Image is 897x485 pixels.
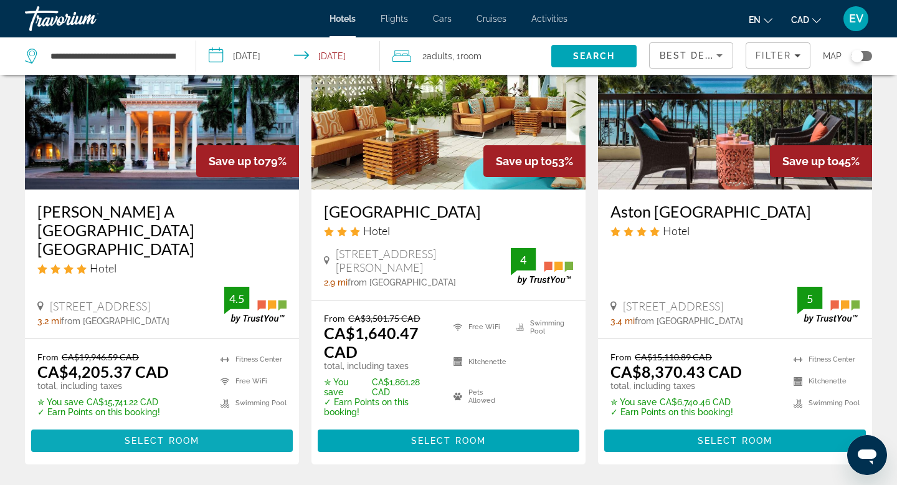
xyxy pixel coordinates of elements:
[25,2,149,35] a: Travorium
[610,397,742,407] p: CA$6,740.46 CAD
[483,145,586,177] div: 53%
[37,362,169,381] ins: CA$4,205.37 CAD
[31,430,293,452] button: Select Room
[37,381,169,391] p: total, including taxes
[380,37,551,75] button: Travelers: 2 adults, 0 children
[324,377,369,397] span: ✮ You save
[840,6,872,32] button: User Menu
[663,224,690,238] span: Hotel
[363,224,390,238] span: Hotel
[511,248,573,285] img: TrustYou guest rating badge
[610,362,742,381] ins: CA$8,370.43 CAD
[749,15,761,25] span: en
[787,352,860,367] li: Fitness Center
[847,435,887,475] iframe: Button to launch messaging window
[797,291,822,306] div: 5
[842,50,872,62] button: Toggle map
[746,42,810,69] button: Filters
[324,224,573,238] div: 3 star Hotel
[37,352,59,362] span: From
[214,373,287,389] li: Free WiFi
[348,277,456,287] span: from [GEOGRAPHIC_DATA]
[604,432,866,446] a: Select Room
[31,432,293,446] a: Select Room
[460,51,482,61] span: Room
[551,45,637,67] button: Search
[318,432,579,446] a: Select Room
[224,287,287,324] img: TrustYou guest rating badge
[318,430,579,452] button: Select Room
[61,316,169,326] span: from [GEOGRAPHIC_DATA]
[610,381,742,391] p: total, including taxes
[37,261,287,275] div: 4 star Hotel
[324,377,438,397] p: CA$1,861.28 CAD
[573,51,615,61] span: Search
[849,12,863,25] span: EV
[348,313,420,324] del: CA$3,501.75 CAD
[422,47,452,65] span: 2
[62,352,139,362] del: CA$19,946.59 CAD
[37,397,169,407] p: CA$15,741.22 CAD
[510,313,573,342] li: Swimming Pool
[447,348,510,377] li: Kitchenette
[324,397,438,417] p: ✓ Earn Points on this booking!
[214,352,287,367] li: Fitness Center
[330,14,356,24] a: Hotels
[324,324,419,361] ins: CA$1,640.47 CAD
[635,352,712,362] del: CA$15,110.89 CAD
[324,202,573,221] a: [GEOGRAPHIC_DATA]
[610,202,860,221] a: Aston [GEOGRAPHIC_DATA]
[531,14,567,24] a: Activities
[496,155,552,168] span: Save up to
[610,407,742,417] p: ✓ Earn Points on this booking!
[336,247,511,274] span: [STREET_ADDRESS][PERSON_NAME]
[452,47,482,65] span: , 1
[787,373,860,389] li: Kitchenette
[477,14,506,24] a: Cruises
[787,395,860,411] li: Swimming Pool
[90,261,116,275] span: Hotel
[791,11,821,29] button: Change currency
[37,316,61,326] span: 3.2 mi
[511,252,536,267] div: 4
[635,316,743,326] span: from [GEOGRAPHIC_DATA]
[610,352,632,362] span: From
[37,407,169,417] p: ✓ Earn Points on this booking!
[749,11,772,29] button: Change language
[610,316,635,326] span: 3.4 mi
[610,224,860,238] div: 4 star Hotel
[770,145,872,177] div: 45%
[411,436,486,446] span: Select Room
[791,15,809,25] span: CAD
[324,277,348,287] span: 2.9 mi
[50,299,150,313] span: [STREET_ADDRESS]
[447,313,510,342] li: Free WiFi
[604,430,866,452] button: Select Room
[660,48,723,63] mat-select: Sort by
[610,397,657,407] span: ✮ You save
[433,14,452,24] a: Cars
[196,145,299,177] div: 79%
[37,397,83,407] span: ✮ You save
[49,47,177,65] input: Search hotel destination
[196,37,380,75] button: Select check in and out date
[823,47,842,65] span: Map
[447,382,510,411] li: Pets Allowed
[381,14,408,24] a: Flights
[214,395,287,411] li: Swimming Pool
[698,436,772,446] span: Select Room
[660,50,724,60] span: Best Deals
[125,436,199,446] span: Select Room
[427,51,452,61] span: Adults
[209,155,265,168] span: Save up to
[224,291,249,306] div: 4.5
[324,361,438,371] p: total, including taxes
[797,287,860,324] img: TrustYou guest rating badge
[37,202,287,258] a: [PERSON_NAME] A [GEOGRAPHIC_DATA] [GEOGRAPHIC_DATA]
